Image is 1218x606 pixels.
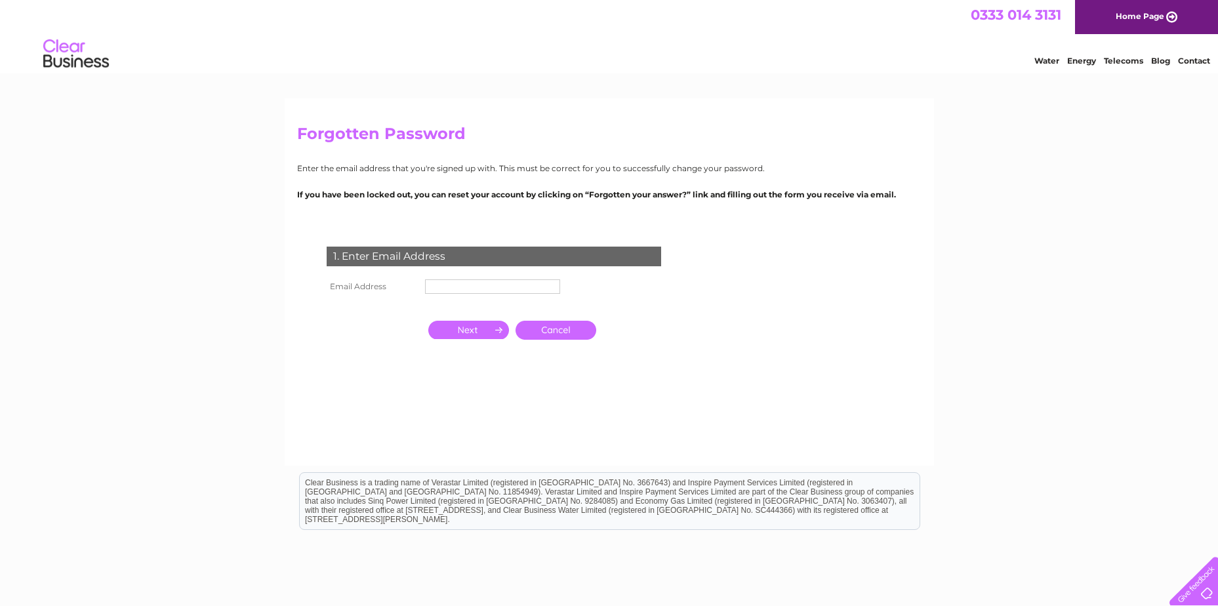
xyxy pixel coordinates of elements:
a: 0333 014 3131 [971,7,1061,23]
a: Blog [1151,56,1170,66]
h2: Forgotten Password [297,125,922,150]
img: logo.png [43,34,110,74]
a: Telecoms [1104,56,1143,66]
a: Cancel [516,321,596,340]
th: Email Address [323,276,422,297]
a: Water [1034,56,1059,66]
p: Enter the email address that you're signed up with. This must be correct for you to successfully ... [297,162,922,174]
a: Contact [1178,56,1210,66]
p: If you have been locked out, you can reset your account by clicking on “Forgotten your answer?” l... [297,188,922,201]
div: 1. Enter Email Address [327,247,661,266]
div: Clear Business is a trading name of Verastar Limited (registered in [GEOGRAPHIC_DATA] No. 3667643... [300,7,920,64]
a: Energy [1067,56,1096,66]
